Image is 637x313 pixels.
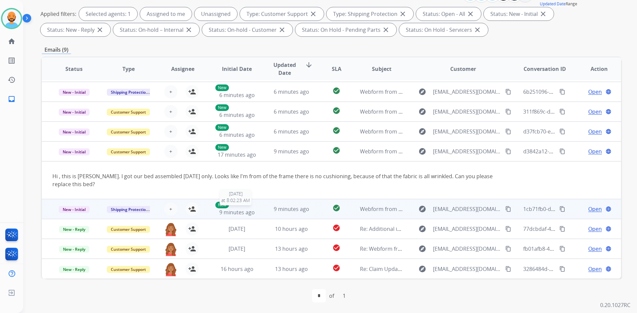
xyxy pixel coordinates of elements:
[107,109,150,116] span: Customer Support
[418,265,426,273] mat-icon: explore
[221,190,250,197] span: [DATE]
[107,206,152,213] span: Shipping Protection
[418,147,426,155] mat-icon: explore
[202,23,293,36] div: Status: On-hold - Customer
[188,225,196,233] mat-icon: person_add
[473,26,481,34] mat-icon: close
[332,146,340,154] mat-icon: check_circle
[274,128,309,135] span: 6 minutes ago
[399,23,488,36] div: Status: On Hold - Servicers
[164,145,177,158] button: +
[505,89,511,95] mat-icon: content_copy
[433,245,501,253] span: [EMAIL_ADDRESS][DOMAIN_NAME]
[539,10,547,18] mat-icon: close
[605,206,611,212] mat-icon: language
[505,206,511,212] mat-icon: content_copy
[484,7,554,21] div: Status: New - Initial
[274,88,309,95] span: 6 minutes ago
[274,148,309,155] span: 9 minutes ago
[360,245,519,252] span: Re: Webform from [EMAIL_ADDRESS][DOMAIN_NAME] on [DATE]
[164,85,177,98] button: +
[164,125,177,138] button: +
[140,7,192,21] div: Assigned to me
[59,109,90,116] span: New - Initial
[360,225,426,233] span: Re: Additional information
[505,266,511,272] mat-icon: content_copy
[52,172,502,188] div: Hi , this is [PERSON_NAME]. I got our bed assembled [DATE] only. Looks like I'm from of the frame...
[8,37,16,45] mat-icon: home
[433,147,501,155] span: [EMAIL_ADDRESS][DOMAIN_NAME]
[229,225,245,233] span: [DATE]
[418,108,426,116] mat-icon: explore
[559,129,565,134] mat-icon: content_copy
[360,205,510,213] span: Webform from [EMAIL_ADDRESS][DOMAIN_NAME] on [DATE]
[466,10,474,18] mat-icon: close
[270,61,300,77] span: Updated Date
[40,23,110,36] div: Status: New - Reply
[59,89,90,96] span: New - Initial
[107,148,150,155] span: Customer Support
[559,148,565,154] mat-icon: content_copy
[215,84,229,91] p: New
[222,65,252,73] span: Initial Date
[588,205,602,213] span: Open
[332,204,340,212] mat-icon: check_circle
[605,246,611,252] mat-icon: language
[218,151,256,158] span: 17 minutes ago
[96,26,104,34] mat-icon: close
[59,226,89,233] span: New - Reply
[524,65,566,73] span: Conversation ID
[433,205,501,213] span: [EMAIL_ADDRESS][DOMAIN_NAME]
[605,266,611,272] mat-icon: language
[275,225,308,233] span: 10 hours ago
[295,23,396,36] div: Status: On Hold - Pending Parts
[164,105,177,118] button: +
[40,10,76,18] p: Applied filters:
[275,265,308,273] span: 13 hours ago
[418,225,426,233] mat-icon: explore
[188,205,196,213] mat-icon: person_add
[523,148,623,155] span: d3842a12-785a-4ffa-96d4-71f40d07755d
[188,88,196,96] mat-icon: person_add
[79,7,137,21] div: Selected agents: 1
[523,128,626,135] span: d37fcb70-e89d-4ad0-a1b3-ad2159ae9ed9
[2,9,21,28] img: avatar
[505,109,511,115] mat-icon: content_copy
[219,111,255,119] span: 6 minutes ago
[505,129,511,134] mat-icon: content_copy
[329,292,334,300] div: of
[8,57,16,65] mat-icon: list_alt
[523,88,624,95] span: 6b251096-8377-484f-9b09-bf451138a8de
[169,88,172,96] span: +
[332,264,340,272] mat-icon: check_circle
[215,202,229,208] p: New
[164,202,177,216] button: +
[185,26,193,34] mat-icon: close
[219,209,255,216] span: 9 minutes ago
[188,108,196,116] mat-icon: person_add
[523,245,624,252] span: fb01afb8-4335-4c20-bb80-6b47d56d8bdf
[229,245,245,252] span: [DATE]
[523,205,625,213] span: 1cb71fb0-de12-40be-bed6-61a3b3ea2f98
[240,7,324,21] div: Type: Customer Support
[275,245,308,252] span: 13 hours ago
[433,108,501,116] span: [EMAIL_ADDRESS][DOMAIN_NAME]
[171,65,194,73] span: Assignee
[605,226,611,232] mat-icon: language
[360,148,510,155] span: Webform from [EMAIL_ADDRESS][DOMAIN_NAME] on [DATE]
[326,7,413,21] div: Type: Shipping Protection
[42,46,71,54] p: Emails (9)
[418,205,426,213] mat-icon: explore
[360,108,510,115] span: Webform from [EMAIL_ADDRESS][DOMAIN_NAME] on [DATE]
[65,65,83,73] span: Status
[219,91,255,99] span: 6 minutes ago
[523,108,625,115] span: 311f869c-dd1a-4a07-85b8-d1d8188066c2
[588,225,602,233] span: Open
[107,129,150,135] span: Customer Support
[605,129,611,134] mat-icon: language
[523,265,621,273] span: 3286484d-32f2-4b18-9f6f-650b4e57c1ef
[188,128,196,135] mat-icon: person_add
[433,128,501,135] span: [EMAIL_ADDRESS][DOMAIN_NAME]
[332,224,340,232] mat-icon: check_circle
[221,265,253,273] span: 16 hours ago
